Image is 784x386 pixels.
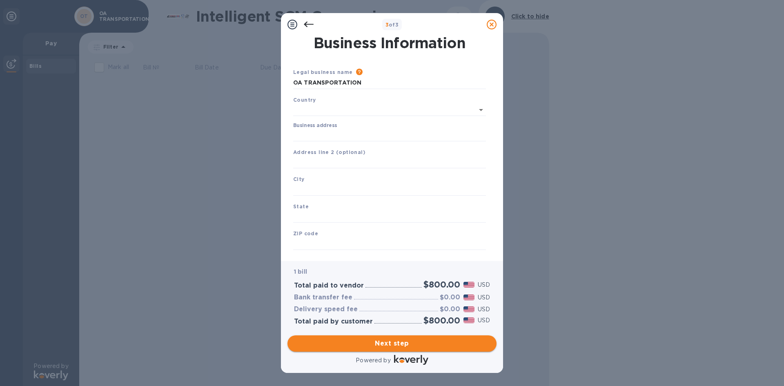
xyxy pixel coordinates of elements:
p: USD [478,293,490,302]
h2: $800.00 [423,315,460,326]
h3: Bank transfer fee [294,294,352,301]
h2: $800.00 [423,279,460,290]
b: Country [293,97,316,103]
b: of 3 [385,22,399,28]
img: USD [463,282,474,288]
img: USD [463,306,474,312]
p: USD [478,305,490,314]
label: Business address [293,123,337,128]
img: USD [463,295,474,300]
h3: Delivery speed fee [294,306,358,313]
h3: $0.00 [440,306,460,313]
b: ZIP code [293,230,318,237]
span: 3 [385,22,389,28]
button: Next step [287,335,497,352]
h3: Total paid to vendor [294,282,364,290]
b: 1 bill [294,268,307,275]
b: City [293,176,305,182]
h1: Business Information [292,34,488,51]
button: Open [475,104,487,116]
p: Powered by [356,356,390,365]
b: State [293,203,309,210]
h3: $0.00 [440,294,460,301]
h3: Total paid by customer [294,318,373,326]
img: Logo [394,355,428,365]
b: Legal business name [293,69,353,75]
p: USD [478,281,490,289]
p: USD [478,316,490,325]
span: Next step [294,339,490,348]
img: USD [463,317,474,323]
b: Address line 2 (optional) [293,149,365,155]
